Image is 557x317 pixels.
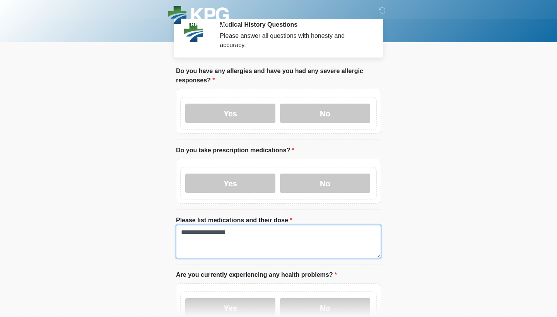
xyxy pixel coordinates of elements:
[176,66,381,85] label: Do you have any allergies and have you had any severe allergic responses?
[280,174,370,193] label: No
[168,6,229,26] img: KPG Healthcare Logo
[176,216,292,225] label: Please list medications and their dose
[280,104,370,123] label: No
[176,270,337,280] label: Are you currently experiencing any health problems?
[185,104,275,123] label: Yes
[185,174,275,193] label: Yes
[182,21,205,44] img: Agent Avatar
[176,146,294,155] label: Do you take prescription medications?
[220,31,369,50] div: Please answer all questions with honesty and accuracy.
